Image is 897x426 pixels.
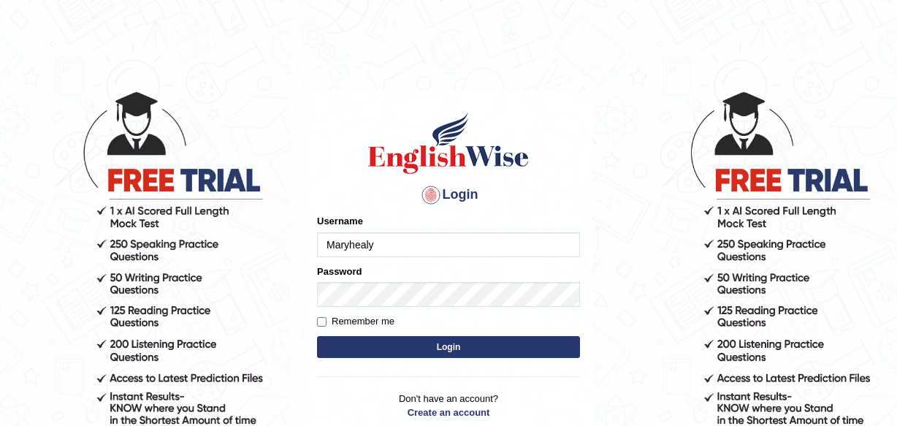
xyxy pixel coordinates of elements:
[365,110,532,176] img: Logo of English Wise sign in for intelligent practice with AI
[317,406,580,419] a: Create an account
[317,214,363,228] label: Username
[317,314,394,329] label: Remember me
[317,317,327,327] input: Remember me
[317,265,362,278] label: Password
[317,183,580,207] h4: Login
[317,336,580,358] button: Login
